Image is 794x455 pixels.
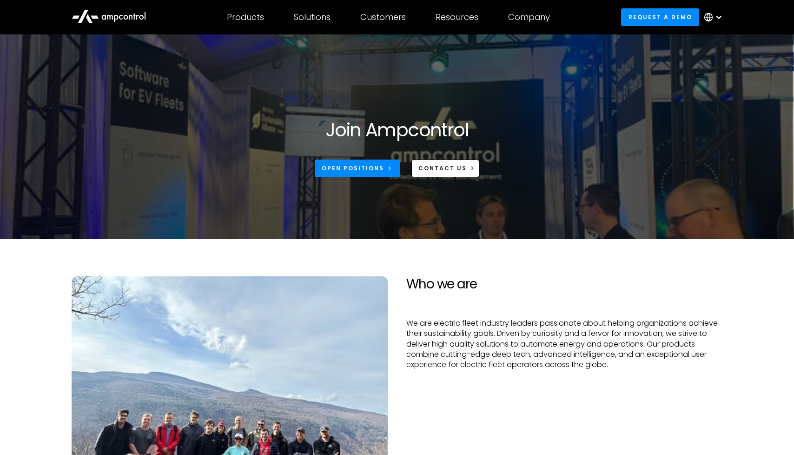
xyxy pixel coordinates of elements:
div: Products [227,12,264,22]
div: Company [508,12,550,22]
div: Solutions [294,12,331,22]
a: Request a demo [621,8,699,26]
p: We are electric fleet industry leaders passionate about helping organizations achieve their susta... [406,318,722,370]
div: Customers [360,12,406,22]
h2: Who we are [406,276,722,292]
a: Open Positions [315,160,400,177]
div: Open Positions [322,164,384,173]
div: CONTACT US [418,164,467,173]
a: CONTACT US [411,160,480,177]
div: Resources [436,12,478,22]
h1: Join Ampcontrol [325,119,469,141]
